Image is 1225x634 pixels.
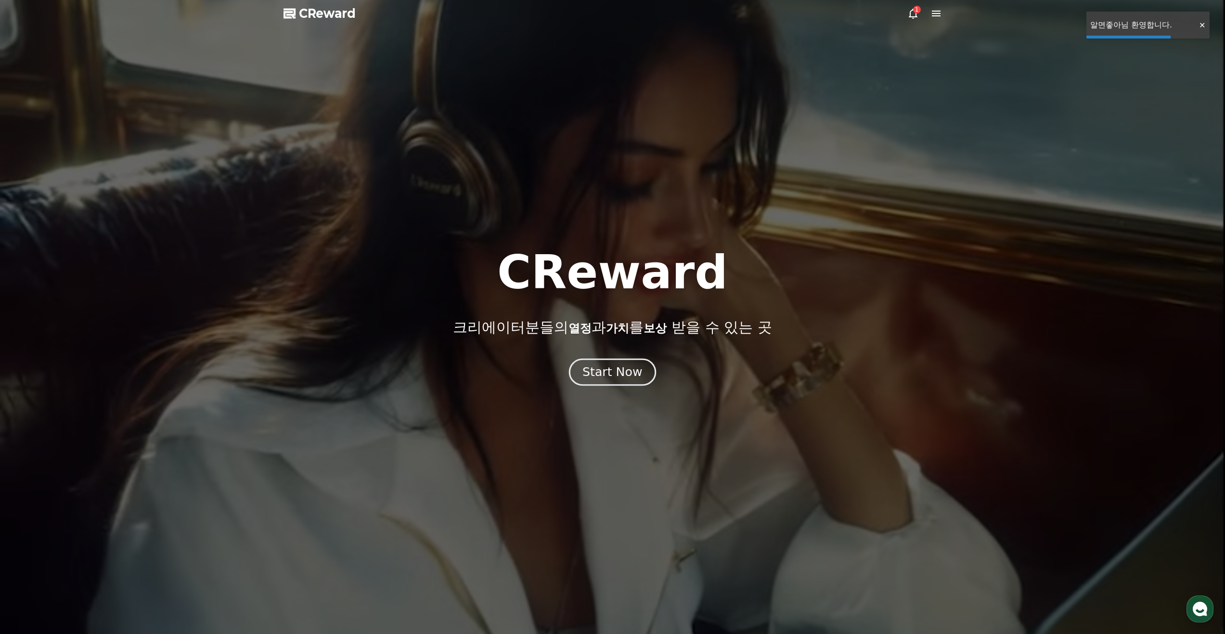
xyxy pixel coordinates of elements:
[907,8,919,19] a: 1
[497,249,728,296] h1: CReward
[644,322,667,335] span: 보상
[149,320,160,327] span: 설정
[299,6,356,21] span: CReward
[571,369,654,378] a: Start Now
[30,320,36,327] span: 홈
[582,364,642,380] div: Start Now
[284,6,356,21] a: CReward
[568,322,592,335] span: 열정
[569,358,656,386] button: Start Now
[3,305,64,329] a: 홈
[88,320,100,328] span: 대화
[124,305,185,329] a: 설정
[913,6,921,13] div: 1
[453,319,772,336] p: 크리에이터분들의 과 를 받을 수 있는 곳
[64,305,124,329] a: 대화
[606,322,629,335] span: 가치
